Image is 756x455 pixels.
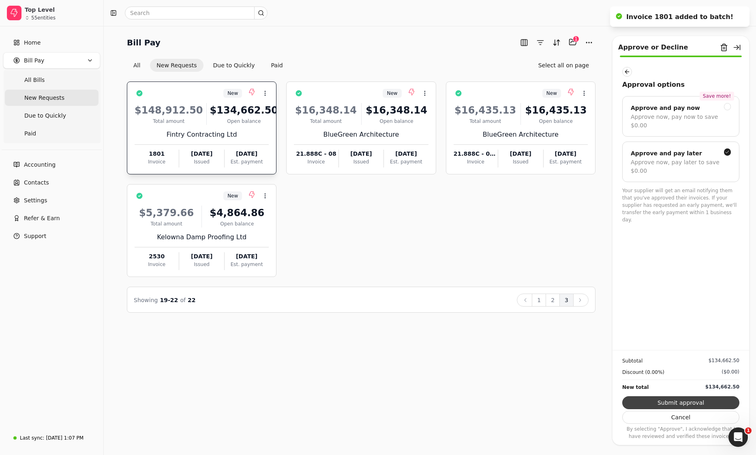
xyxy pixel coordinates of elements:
[135,261,179,268] div: Invoice
[24,94,64,102] span: New Requests
[210,118,278,125] div: Open balance
[225,252,269,261] div: [DATE]
[294,150,338,158] div: 21.888C - 08
[705,383,739,391] div: $134,662.50
[135,252,179,261] div: 2530
[179,261,224,268] div: Issued
[524,118,588,125] div: Open balance
[622,357,642,365] div: Subtotal
[559,294,574,307] button: 3
[532,59,595,72] button: Select all on page
[24,76,45,84] span: All Bills
[524,103,588,118] div: $16,435.13
[573,36,579,42] div: 1
[384,158,428,165] div: Est. payment
[24,112,66,120] span: Due to Quickly
[135,103,203,118] div: $148,912.50
[227,192,238,200] span: New
[631,103,700,113] div: Approve and pay now
[24,178,49,187] span: Contacts
[622,396,739,409] button: Submit approval
[188,297,195,303] span: 22
[387,90,397,97] span: New
[179,158,224,165] div: Issued
[3,34,100,51] a: Home
[532,294,546,307] button: 1
[622,425,739,440] p: By selecting "Approve", I acknowledge that I have reviewed and verified these invoices.
[135,158,179,165] div: Invoice
[365,118,428,125] div: Open balance
[180,297,186,303] span: of
[160,297,178,303] span: 19 - 22
[135,232,269,242] div: Kelowna Damp Proofing Ltd
[454,158,498,165] div: Invoice
[135,150,179,158] div: 1801
[3,210,100,226] button: Refer & Earn
[622,80,739,90] div: Approval options
[622,383,649,391] div: New total
[365,103,428,118] div: $16,348.14
[135,220,198,227] div: Total amount
[631,158,731,175] div: Approve now, pay later to save $0.00
[3,174,100,191] a: Contacts
[546,294,560,307] button: 2
[5,90,99,106] a: New Requests
[544,150,588,158] div: [DATE]
[210,103,278,118] div: $134,662.50
[294,158,338,165] div: Invoice
[339,158,383,165] div: Issued
[498,158,543,165] div: Issued
[5,125,99,142] a: Paid
[728,427,748,447] iframe: Intercom live chat
[618,43,688,52] div: Approve or Decline
[583,36,595,49] button: More
[24,232,46,240] span: Support
[127,59,147,72] button: All
[205,206,269,220] div: $4,864.86
[3,192,100,208] a: Settings
[225,150,269,158] div: [DATE]
[294,130,428,140] div: BlueGreen Architecture
[135,130,269,140] div: Fintry Contracting Ltd
[127,59,289,72] div: Invoice filter options
[626,12,733,22] div: Invoice 1801 added to batch!
[46,434,84,442] div: [DATE] 1:07 PM
[622,368,664,376] div: Discount (0.00%)
[24,161,56,169] span: Accounting
[544,158,588,165] div: Est. payment
[498,150,543,158] div: [DATE]
[384,150,428,158] div: [DATE]
[25,6,96,14] div: Top Level
[5,107,99,124] a: Due to Quickly
[454,118,517,125] div: Total amount
[225,158,269,165] div: Est. payment
[3,157,100,173] a: Accounting
[125,6,268,19] input: Search
[566,36,579,49] button: Batch (1)
[127,36,161,49] h2: Bill Pay
[339,150,383,158] div: [DATE]
[135,206,198,220] div: $5,379.66
[24,196,47,205] span: Settings
[205,220,269,227] div: Open balance
[631,148,702,158] div: Approve and pay later
[135,118,203,125] div: Total amount
[622,411,739,424] button: Cancel
[24,129,36,138] span: Paid
[179,150,224,158] div: [DATE]
[622,187,739,223] p: Your supplier will get an email notifying them that you've approved their invoices. If your suppl...
[227,90,238,97] span: New
[31,15,56,20] div: 55 entities
[225,261,269,268] div: Est. payment
[24,39,41,47] span: Home
[150,59,203,72] button: New Requests
[550,36,563,49] button: Sort
[5,72,99,88] a: All Bills
[631,113,731,130] div: Approve now, pay now to save $0.00
[700,92,734,101] div: Save more!
[24,56,44,65] span: Bill Pay
[709,357,739,364] div: $134,662.50
[294,118,358,125] div: Total amount
[24,214,60,223] span: Refer & Earn
[722,368,739,376] div: ($0.00)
